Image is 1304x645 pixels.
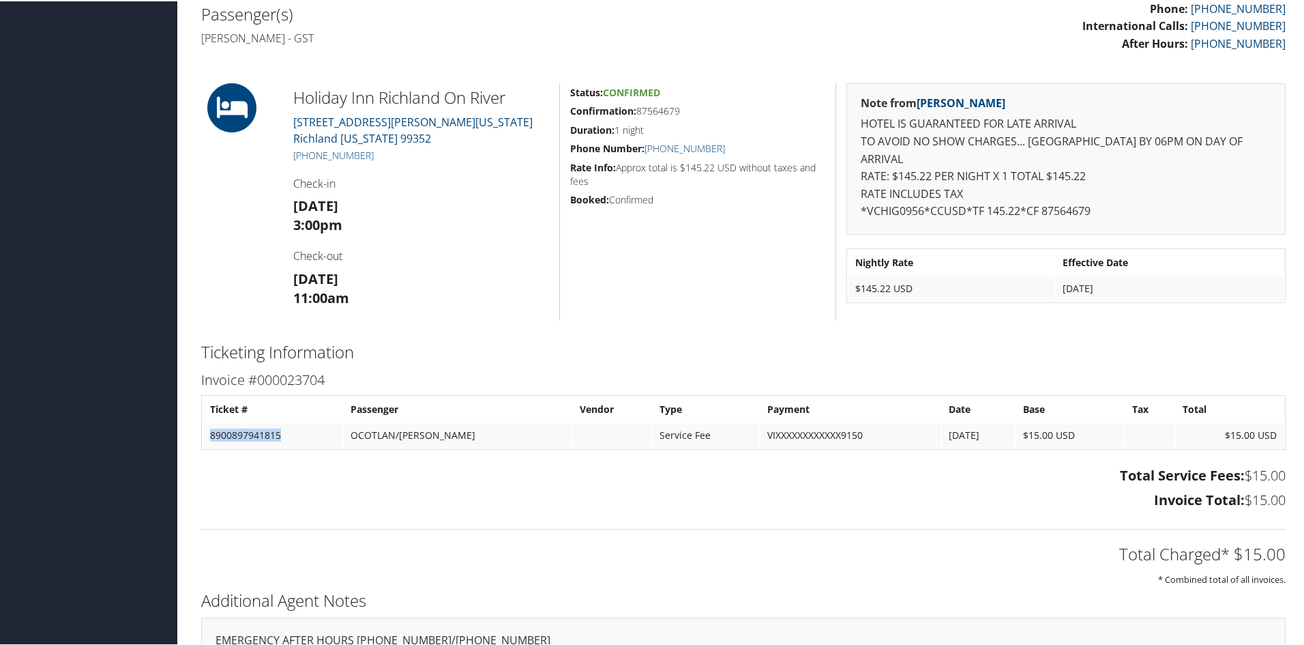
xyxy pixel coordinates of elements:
[942,396,1015,420] th: Date
[570,160,616,173] strong: Rate Info:
[344,422,572,446] td: OCOTLAN/[PERSON_NAME]
[1016,422,1124,446] td: $15.00 USD
[293,113,533,145] a: [STREET_ADDRESS][PERSON_NAME][US_STATE]Richland [US_STATE] 99352
[293,214,342,233] strong: 3:00pm
[570,85,603,98] strong: Status:
[293,195,338,214] strong: [DATE]
[653,396,759,420] th: Type
[570,160,825,186] h5: Approx total is $145.22 USD without taxes and fees
[1191,35,1286,50] a: [PHONE_NUMBER]
[570,122,614,135] strong: Duration:
[203,422,342,446] td: 8900897941815
[1158,572,1286,584] small: * Combined total of all invoices.
[344,396,572,420] th: Passenger
[1125,396,1174,420] th: Tax
[293,287,349,306] strong: 11:00am
[201,29,733,44] h4: [PERSON_NAME] - GST
[1082,17,1188,32] strong: International Calls:
[201,1,733,25] h2: Passenger(s)
[942,422,1015,446] td: [DATE]
[573,396,651,420] th: Vendor
[1122,35,1188,50] strong: After Hours:
[201,465,1286,484] h3: $15.00
[1056,275,1284,300] td: [DATE]
[201,489,1286,508] h3: $15.00
[201,339,1286,362] h2: Ticketing Information
[848,275,1054,300] td: $145.22 USD
[201,369,1286,388] h3: Invoice #000023704
[570,122,825,136] h5: 1 night
[570,192,609,205] strong: Booked:
[570,103,825,117] h5: 87564679
[760,396,940,420] th: Payment
[861,94,1005,109] strong: Note from
[760,422,940,446] td: VIXXXXXXXXXXXX9150
[293,85,549,108] h2: Holiday Inn Richland On River
[653,422,759,446] td: Service Fee
[201,588,1286,611] h2: Additional Agent Notes
[293,175,549,190] h4: Check-in
[1056,249,1284,274] th: Effective Date
[293,147,374,160] a: [PHONE_NUMBER]
[293,247,549,262] h4: Check-out
[1120,465,1245,483] strong: Total Service Fees:
[201,541,1286,564] h2: Total Charged* $15.00
[1191,17,1286,32] a: [PHONE_NUMBER]
[570,192,825,205] h5: Confirmed
[570,141,644,154] strong: Phone Number:
[603,85,660,98] span: Confirmed
[1154,489,1245,508] strong: Invoice Total:
[848,249,1054,274] th: Nightly Rate
[1176,396,1284,420] th: Total
[1016,396,1124,420] th: Base
[861,114,1271,219] p: HOTEL IS GUARANTEED FOR LATE ARRIVAL TO AVOID NO SHOW CHARGES... [GEOGRAPHIC_DATA] BY 06PM ON DAY...
[203,396,342,420] th: Ticket #
[917,94,1005,109] a: [PERSON_NAME]
[1176,422,1284,446] td: $15.00 USD
[293,268,338,287] strong: [DATE]
[644,141,725,154] a: [PHONE_NUMBER]
[570,103,636,116] strong: Confirmation:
